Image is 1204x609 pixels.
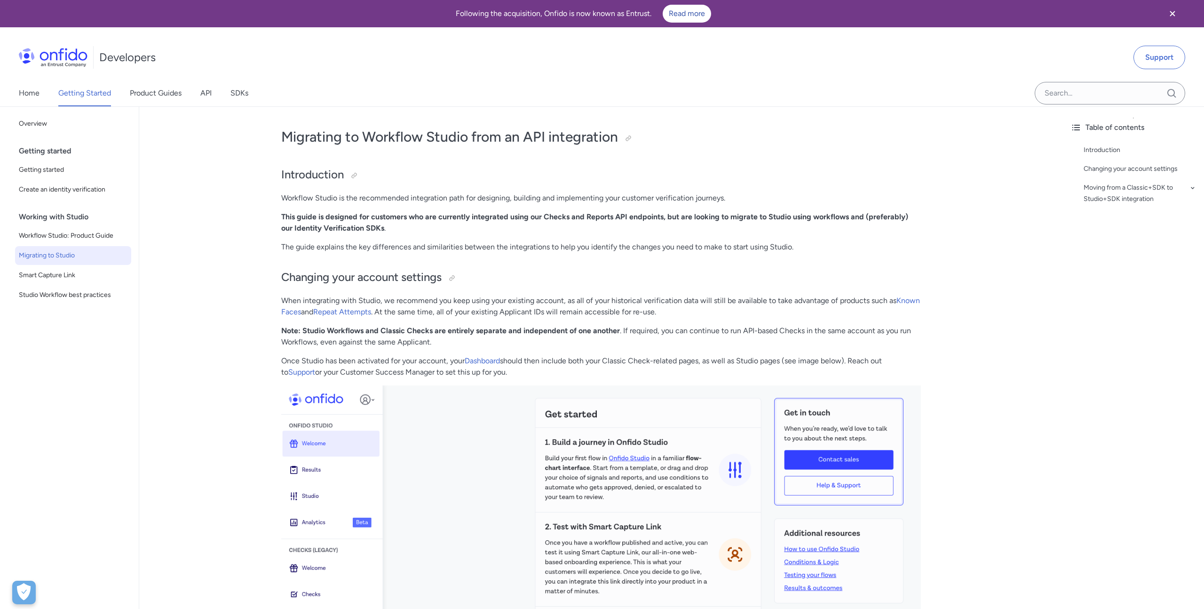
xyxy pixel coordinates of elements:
span: Workflow Studio: Product Guide [19,230,127,241]
p: When integrating with Studio, we recommend you keep using your existing account, as all of your h... [281,295,921,318]
a: Create an identity verification [15,180,131,199]
a: Moving from a Classic+SDK to Studio+SDK integration [1084,182,1196,205]
svg: Close banner [1167,8,1178,19]
h1: Developers [99,50,156,65]
span: Migrating to Studio [19,250,127,261]
span: Create an identity verification [19,184,127,195]
div: Table of contents [1070,122,1196,133]
a: Studio Workflow best practices [15,286,131,304]
img: Onfido Logo [19,48,87,67]
a: SDKs [230,80,248,106]
div: Getting started [19,142,135,160]
h1: Migrating to Workflow Studio from an API integration [281,128,921,146]
p: Workflow Studio is the recommended integration path for designing, building and implementing your... [281,192,921,204]
a: Known Faces [281,296,920,316]
p: Once Studio has been activated for your account, your should then include both your Classic Check... [281,355,921,378]
a: Read more [663,5,711,23]
strong: This guide is designed for customers who are currently integrated using our Checks and Reports AP... [281,212,908,232]
p: The guide explains the key differences and similarities between the integrations to help you iden... [281,241,921,253]
a: Home [19,80,40,106]
a: Support [1133,46,1185,69]
a: Getting Started [58,80,111,106]
a: Product Guides [130,80,182,106]
span: Getting started [19,164,127,176]
a: Changing your account settings [1084,163,1196,175]
p: . If required, you can continue to run API-based Checks in the same account as you run Workflows,... [281,325,921,348]
h2: Introduction [281,167,921,183]
a: Support [288,368,315,377]
div: Cookie Preferences [12,581,36,604]
a: Overview [15,114,131,133]
a: Getting started [15,160,131,179]
a: Repeat Attempts [313,307,371,316]
span: Smart Capture Link [19,270,127,281]
button: Open Preferences [12,581,36,604]
strong: Note: Studio Workflows and Classic Checks are entirely separate and independent of one another [281,326,620,335]
p: . [281,211,921,234]
a: Introduction [1084,144,1196,156]
input: Onfido search input field [1035,82,1185,104]
button: Close banner [1155,2,1190,25]
div: Working with Studio [19,208,135,226]
a: Migrating to Studio [15,246,131,265]
a: Dashboard [465,356,500,365]
span: Studio Workflow best practices [19,289,127,301]
a: API [200,80,212,106]
a: Workflow Studio: Product Guide [15,226,131,245]
span: Overview [19,118,127,129]
div: Following the acquisition, Onfido is now known as Entrust. [11,5,1155,23]
a: Smart Capture Link [15,266,131,285]
h2: Changing your account settings [281,270,921,286]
